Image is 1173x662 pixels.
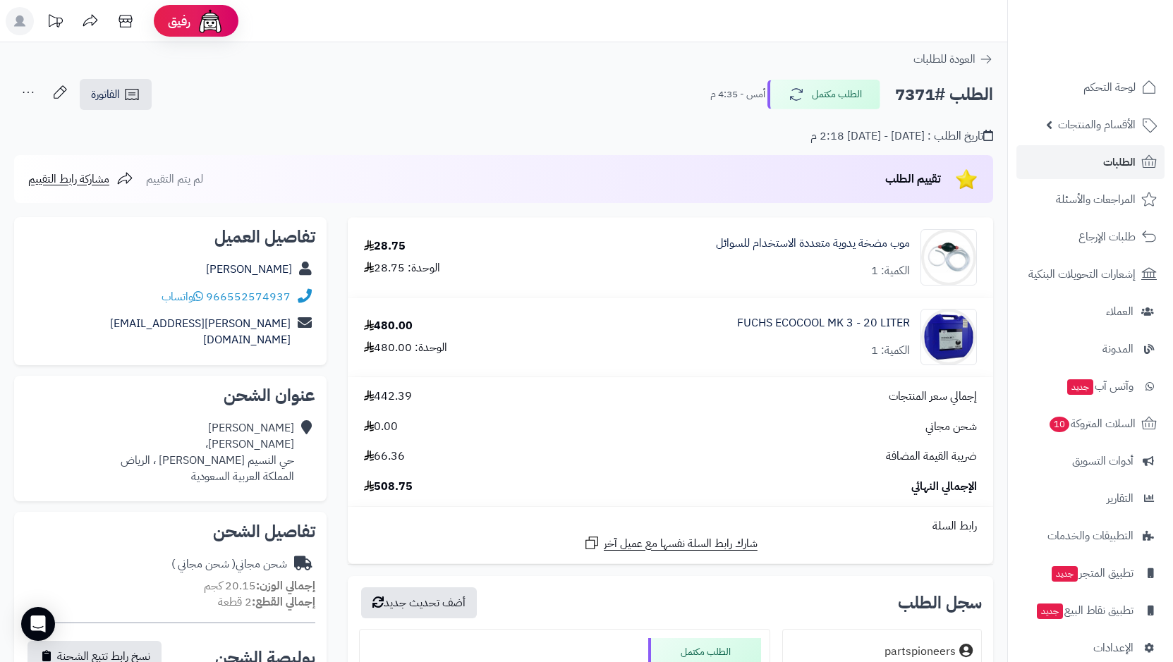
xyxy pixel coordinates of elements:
span: 0.00 [364,419,398,435]
span: شارك رابط السلة نفسها مع عميل آخر [604,536,758,552]
a: واتساب [162,288,203,305]
span: التطبيقات والخدمات [1047,526,1134,546]
a: شارك رابط السلة نفسها مع عميل آخر [583,534,758,552]
h2: عنوان الشحن [25,387,315,404]
a: [PERSON_NAME][EMAIL_ADDRESS][DOMAIN_NAME] [110,315,291,348]
a: الطلبات [1016,145,1165,179]
strong: إجمالي الوزن: [256,577,315,594]
div: Open Intercom Messenger [21,607,55,641]
span: شحن مجاني [925,419,977,435]
a: أدوات التسويق [1016,444,1165,478]
h2: الطلب #7371 [895,80,993,109]
span: 508.75 [364,479,413,495]
span: مشاركة رابط التقييم [28,171,109,188]
a: السلات المتروكة10 [1016,407,1165,441]
span: الفاتورة [91,86,120,103]
span: الإعدادات [1093,638,1134,658]
div: 480.00 [364,318,413,334]
div: الوحدة: 480.00 [364,340,447,356]
div: شحن مجاني [171,556,287,572]
img: ai-face.png [196,7,224,35]
span: وآتس آب [1066,376,1134,396]
a: التطبيقات والخدمات [1016,519,1165,553]
a: العودة للطلبات [913,51,993,68]
span: المدونة [1102,339,1134,359]
a: لوحة التحكم [1016,71,1165,104]
div: الوحدة: 28.75 [364,260,440,276]
strong: إجمالي القطع: [252,594,315,611]
span: إشعارات التحويلات البنكية [1028,264,1136,284]
span: 66.36 [364,448,405,465]
a: موب مضخة يدوية متعددة الاستخدام للسوائل [716,235,910,252]
a: تطبيق المتجرجديد [1016,556,1165,590]
div: 28.75 [364,238,406,255]
span: الأقسام والمنتجات [1058,115,1136,135]
div: [PERSON_NAME] [PERSON_NAME]، حي النسيم [PERSON_NAME] ، الرياض المملكة العربية السعودية [121,420,294,484]
span: تطبيق المتجر [1050,563,1134,583]
img: 1747821306-FUSCHS-ECOCOOL-MK3-EMULSJA-DO-OBROBKI-SKRAWANIEM-KANISTER-20L-90x90.jpg [921,309,976,365]
span: ( شحن مجاني ) [171,556,236,572]
span: جديد [1052,566,1078,582]
div: رابط السلة [353,518,987,534]
small: 20.15 كجم [204,577,315,594]
span: تقييم الطلب [885,171,941,188]
button: الطلب مكتمل [767,80,880,109]
span: طلبات الإرجاع [1078,227,1136,247]
span: العملاء [1106,302,1134,321]
a: مشاركة رابط التقييم [28,171,133,188]
span: أدوات التسويق [1072,451,1134,471]
div: الكمية: 1 [871,343,910,359]
small: 2 قطعة [218,594,315,611]
span: تطبيق نقاط البيع [1035,601,1134,620]
a: [PERSON_NAME] [206,261,292,278]
h2: تفاصيل الشحن [25,523,315,540]
div: partspioneers [885,644,956,660]
small: أمس - 4:35 م [710,87,765,102]
h3: سجل الطلب [898,594,982,611]
span: الطلبات [1103,152,1136,172]
img: logo-2.png [1077,11,1160,40]
span: لوحة التحكم [1083,78,1136,97]
span: العودة للطلبات [913,51,976,68]
span: المراجعات والأسئلة [1056,190,1136,209]
div: تاريخ الطلب : [DATE] - [DATE] 2:18 م [810,128,993,145]
a: وآتس آبجديد [1016,369,1165,403]
a: المراجعات والأسئلة [1016,183,1165,216]
span: لم يتم التقييم [146,171,203,188]
span: 442.39 [364,388,412,405]
span: رفيق [168,13,190,30]
a: العملاء [1016,295,1165,329]
a: تطبيق نقاط البيعجديد [1016,594,1165,627]
a: 966552574937 [206,288,291,305]
a: طلبات الإرجاع [1016,220,1165,254]
span: جديد [1037,603,1063,619]
span: التقارير [1107,489,1134,508]
img: 1683458446-10800-90x90.jpg [921,229,976,286]
span: السلات المتروكة [1048,414,1136,434]
span: ضريبة القيمة المضافة [886,448,977,465]
button: أضف تحديث جديد [361,587,477,618]
a: الفاتورة [80,79,152,110]
h2: تفاصيل العميل [25,228,315,245]
span: جديد [1067,379,1093,395]
span: الإجمالي النهائي [911,479,977,495]
a: التقارير [1016,482,1165,515]
a: إشعارات التحويلات البنكية [1016,257,1165,291]
div: الكمية: 1 [871,263,910,279]
a: FUCHS ECOCOOL MK 3 - 20 LITER [737,315,910,331]
a: المدونة [1016,332,1165,366]
span: 10 [1049,416,1071,433]
a: تحديثات المنصة [37,7,73,39]
span: إجمالي سعر المنتجات [889,388,977,405]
